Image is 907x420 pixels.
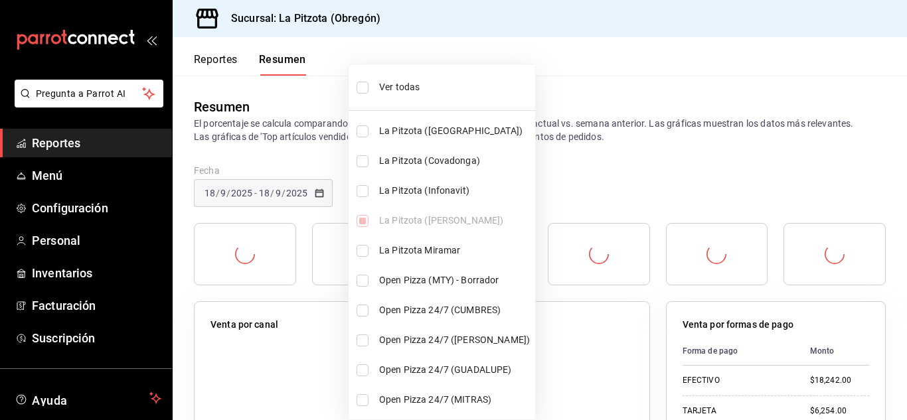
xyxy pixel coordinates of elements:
[379,363,530,377] span: Open Pizza 24/7 (GUADALUPE)
[379,244,530,257] span: La Pitzota Miramar
[379,154,530,168] span: La Pitzota (Covadonga)
[379,393,530,407] span: Open Pizza 24/7 (MITRAS)
[379,124,530,138] span: La Pitzota ([GEOGRAPHIC_DATA])
[379,333,530,347] span: Open Pizza 24/7 ([PERSON_NAME])
[379,80,530,94] span: Ver todas
[379,273,530,287] span: Open Pizza (MTY) - Borrador
[379,303,530,317] span: Open Pizza 24/7 (CUMBRES)
[379,184,530,198] span: La Pitzota (Infonavit)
